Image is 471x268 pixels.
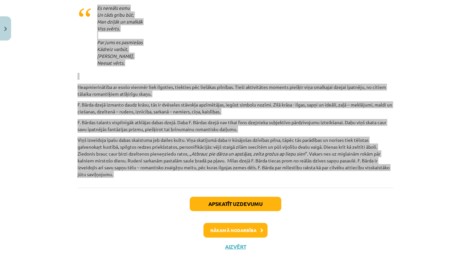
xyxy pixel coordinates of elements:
p: Viņš izveidoja īpašu dabas skaistuma jeb dailes kultu. Viņa skatījumā daba ir kūsājošas dzīvības ... [78,137,393,178]
p: Neapmierinātība ar esošo vienmēr liek ilgoties, tiekties pēc lielākas pilnības. Tieši aktivitātes... [78,84,393,97]
p: F. Bārdas talants vispilnīgāk atklājas dabas dzejā. Daba F. Bārdas dzejā nav tikai fons dzejnieka... [78,119,393,133]
button: Nākamā nodarbība [203,223,268,238]
button: Aizvērt [223,243,248,250]
p: F. Bārda dzejā izmanto daudz krāsu, tās ir dvēseles stāvokļa apzīmētājas, iegūst simbolu nozīmi. ... [78,101,393,115]
em: Es nereāls esmu Un tāds gribu būt; Man dziļāk un smalkāk Viss svērts. Par jums es pasmiešos Kādre... [97,5,143,66]
i: Atbrauc pie dārza un apstājas, zelta grožus ap liepu sien [191,151,305,157]
img: icon-close-lesson-0947bae3869378f0d4975bcd49f059093ad1ed9edebbc8119c70593378902aed.svg [4,27,7,31]
button: Apskatīt uzdevumu [190,197,281,211]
